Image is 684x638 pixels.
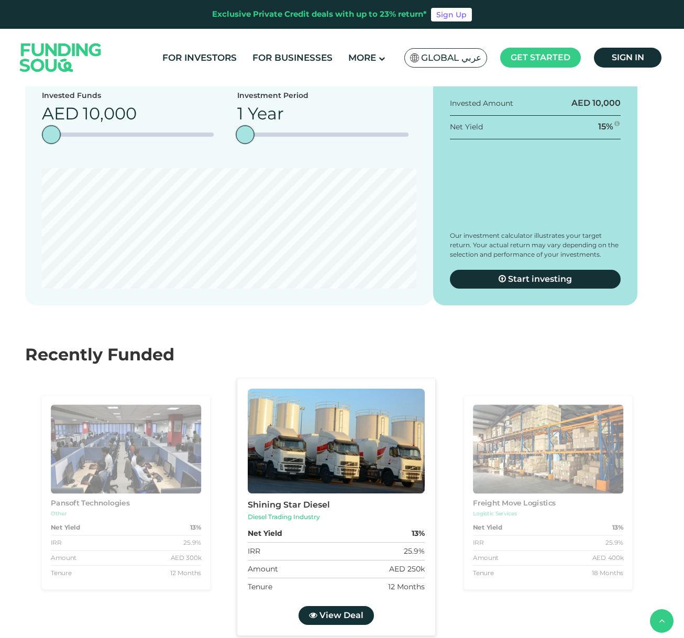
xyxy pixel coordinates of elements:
[473,510,623,518] div: Logistic Services
[25,344,174,365] span: Recently Funded
[571,98,590,108] span: AED
[594,48,661,68] a: Sign in
[190,523,201,533] strong: 13%
[410,53,420,62] img: SA Flag
[450,270,621,289] a: Start investing
[183,538,201,548] div: 25.9%
[212,8,427,20] div: Exclusive Private Credit deals with up to 23% return*
[473,405,623,494] img: Business Image
[250,49,335,67] a: For Businesses
[412,528,425,539] strong: 13%
[598,122,606,131] span: 15
[9,31,112,84] img: Logo
[248,546,260,557] div: IRR
[237,90,308,101] div: Investment Period
[248,528,282,539] strong: Net Yield
[83,103,137,124] span: 10,000
[650,609,674,633] button: back
[51,538,61,548] div: IRR
[592,98,621,108] span: 10,000
[170,569,202,578] div: 12 Months
[612,523,623,533] strong: 13%
[170,554,201,563] div: AED 300k
[348,52,376,63] span: More
[592,569,623,578] div: 18 Months
[248,564,278,575] div: Amount
[592,554,624,563] div: AED 400k
[473,538,483,548] div: IRR
[237,103,284,124] span: 1 Year
[450,232,619,258] span: Our investment calculator illustrates your target return. Your actual return may vary depending o...
[606,538,624,548] div: 25.9%
[248,499,425,511] div: Shining Star Diesel
[42,90,137,101] div: Invested Funds
[248,581,272,592] div: Tenure
[404,546,425,557] div: 25.9%
[51,510,201,518] div: Other
[508,274,572,284] span: Start investing
[421,52,481,64] span: Global عربي
[51,498,201,509] div: Pansoft Technologies
[245,133,409,137] tc-range-slider: date slider
[450,122,483,131] span: Net Yield
[51,569,72,578] div: Tenure
[248,512,425,522] div: Diesel Trading Industry
[51,523,80,533] strong: Net Yield
[473,523,502,533] strong: Net Yield
[511,52,570,62] span: Get started
[319,610,363,620] span: View Deal
[42,103,79,124] span: AED
[473,498,623,509] div: Freight Move Logistics
[612,52,644,62] span: Sign in
[389,564,425,575] div: AED 250k
[160,49,239,67] a: For Investors
[50,133,214,137] tc-range-slider: amount slider
[388,581,425,592] div: 12 Months
[450,98,513,109] div: Invested Amount
[431,8,472,21] a: Sign Up
[606,122,613,131] span: %
[614,120,620,127] i: 15 forecasted net yield ~ 23% IRR
[299,606,374,625] a: View Deal
[51,405,201,494] img: Business Image
[248,389,425,493] img: Business Image
[473,554,499,563] div: Amount
[473,569,494,578] div: Tenure
[51,554,76,563] div: Amount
